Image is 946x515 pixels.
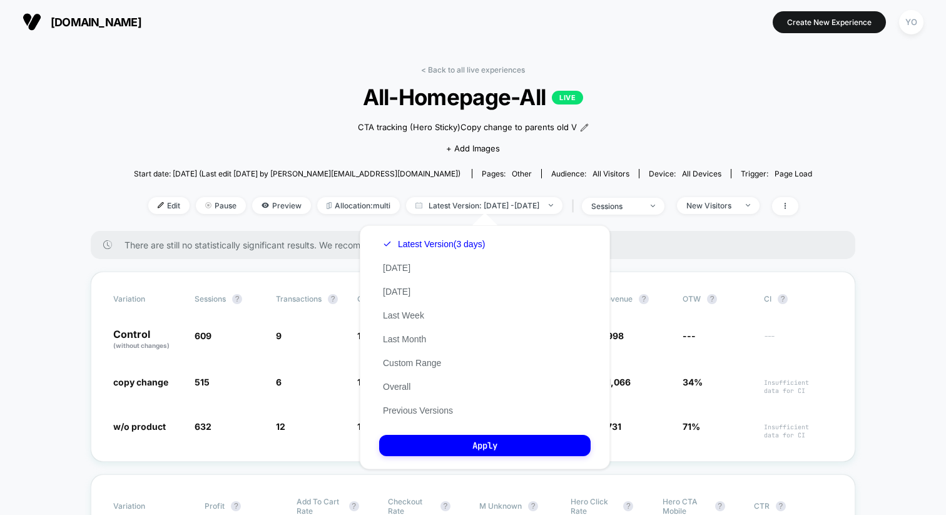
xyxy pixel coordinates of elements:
[764,294,833,304] span: CI
[707,294,717,304] button: ?
[113,377,168,387] span: copy change
[682,169,721,178] span: all devices
[195,294,226,303] span: Sessions
[276,421,285,432] span: 12
[651,205,655,207] img: end
[899,10,923,34] div: YO
[715,501,725,511] button: ?
[349,501,359,511] button: ?
[205,501,225,511] span: Profit
[276,294,322,303] span: Transactions
[231,501,241,511] button: ?
[683,294,751,304] span: OTW
[379,381,414,392] button: Overall
[639,169,731,178] span: Device:
[113,329,182,350] p: Control
[686,201,736,210] div: New Visitors
[479,501,522,511] span: M Unknown
[639,294,649,304] button: ?
[754,501,770,511] span: CTR
[406,197,562,214] span: Latest Version: [DATE] - [DATE]
[195,421,211,432] span: 632
[446,143,500,153] span: + Add Images
[379,238,489,250] button: Latest Version(3 days)
[113,342,170,349] span: (without changes)
[764,423,833,439] span: Insufficient data for CI
[379,310,428,321] button: Last Week
[593,169,629,178] span: All Visitors
[776,501,786,511] button: ?
[232,294,242,304] button: ?
[328,294,338,304] button: ?
[764,332,833,350] span: ---
[528,501,538,511] button: ?
[113,421,166,432] span: w/o product
[415,202,422,208] img: calendar
[683,421,700,432] span: 71%
[549,204,553,207] img: end
[683,377,703,387] span: 34%
[327,202,332,209] img: rebalance
[379,334,430,345] button: Last Month
[148,197,190,214] span: Edit
[23,13,41,31] img: Visually logo
[778,294,788,304] button: ?
[196,197,246,214] span: Pause
[379,286,414,297] button: [DATE]
[764,379,833,395] span: Insufficient data for CI
[773,11,886,33] button: Create New Experience
[440,501,450,511] button: ?
[569,197,582,215] span: |
[552,91,583,105] p: LIVE
[134,169,460,178] span: Start date: [DATE] (Last edit [DATE] by [PERSON_NAME][EMAIL_ADDRESS][DOMAIN_NAME])
[195,377,210,387] span: 515
[683,330,696,341] span: ---
[19,12,145,32] button: [DOMAIN_NAME]
[379,435,591,456] button: Apply
[895,9,927,35] button: YO
[125,240,830,250] span: There are still no statistically significant results. We recommend waiting a few more days
[252,197,311,214] span: Preview
[775,169,812,178] span: Page Load
[379,405,457,416] button: Previous Versions
[358,121,577,134] span: CTA tracking (Hero Sticky)Copy change to parents old V
[379,357,445,369] button: Custom Range
[482,169,532,178] div: Pages:
[741,169,812,178] div: Trigger:
[379,262,414,273] button: [DATE]
[51,16,141,29] span: [DOMAIN_NAME]
[195,330,211,341] span: 609
[113,294,182,304] span: Variation
[512,169,532,178] span: other
[276,330,282,341] span: 9
[317,197,400,214] span: Allocation: multi
[591,201,641,211] div: sessions
[623,501,633,511] button: ?
[168,84,778,110] span: All-Homepage-All
[551,169,629,178] div: Audience:
[421,65,525,74] a: < Back to all live experiences
[158,202,164,208] img: edit
[276,377,282,387] span: 6
[205,202,211,208] img: end
[746,204,750,207] img: end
